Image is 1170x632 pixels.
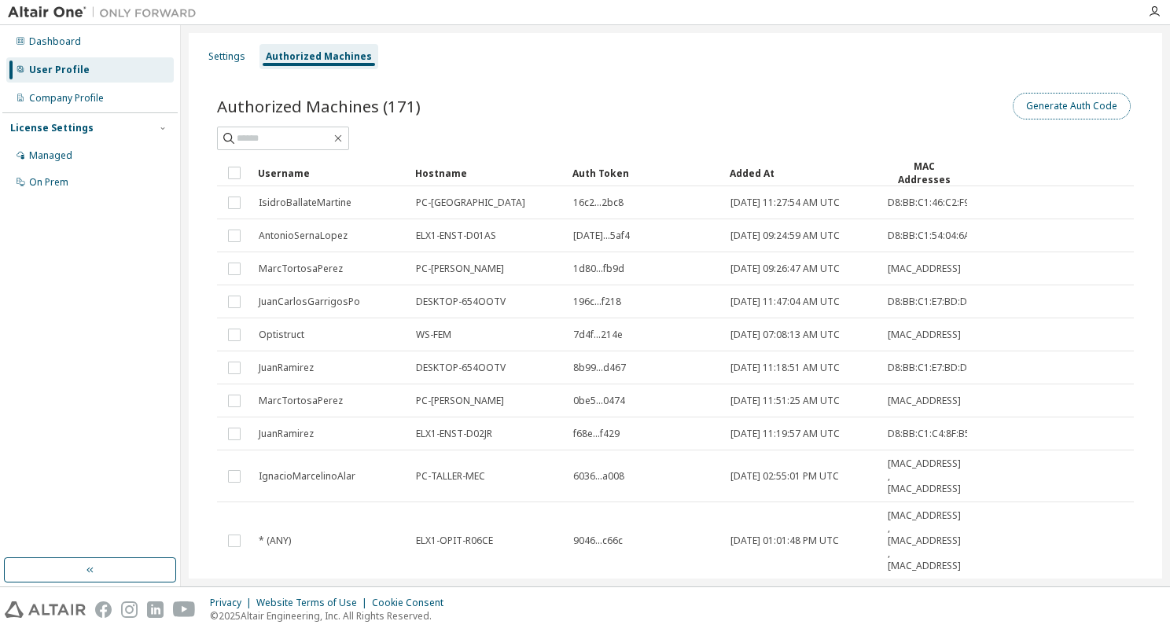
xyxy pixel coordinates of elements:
span: WS-FEM [416,329,451,341]
span: [DATE] 01:01:48 PM UTC [730,535,839,547]
span: 1d80...fb9d [573,263,624,275]
span: JuanRamirez [259,428,314,440]
div: Auth Token [572,160,717,186]
span: [MAC_ADDRESS] , [MAC_ADDRESS] , [MAC_ADDRESS] [888,509,961,572]
span: ELX1-ENST-D01AS [416,230,496,242]
span: PC-TALLER-MEC [416,470,485,483]
span: Authorized Machines (171) [217,95,421,117]
span: JuanCarlosGarrigosPo [259,296,360,308]
span: AntonioSernaLopez [259,230,348,242]
span: f68e...f429 [573,428,620,440]
span: D8:BB:C1:E7:BD:D9 [888,296,973,308]
span: [DATE] 11:18:51 AM UTC [730,362,840,374]
div: Settings [208,50,245,63]
span: JuanRamirez [259,362,314,374]
span: PC-[PERSON_NAME] [416,263,504,275]
span: Optistruct [259,329,304,341]
span: 6036...a008 [573,470,624,483]
span: [DATE] 11:27:54 AM UTC [730,197,840,209]
span: ELX1-ENST-D02JR [416,428,492,440]
img: altair_logo.svg [5,601,86,618]
span: IsidroBallateMartine [259,197,351,209]
span: 16c2...2bc8 [573,197,624,209]
div: Dashboard [29,35,81,48]
span: 7d4f...214e [573,329,623,341]
span: MarcTortosaPerez [259,395,343,407]
img: youtube.svg [173,601,196,618]
span: [DATE] 02:55:01 PM UTC [730,470,839,483]
span: [DATE]...5af4 [573,230,630,242]
span: 8b99...d467 [573,362,626,374]
span: IgnacioMarcelinoAlar [259,470,355,483]
span: [DATE] 11:19:57 AM UTC [730,428,840,440]
div: Username [258,160,403,186]
span: [DATE] 07:08:13 AM UTC [730,329,840,341]
span: [MAC_ADDRESS] [888,329,961,341]
div: Hostname [415,160,560,186]
div: License Settings [10,122,94,134]
span: [DATE] 11:51:25 AM UTC [730,395,840,407]
div: Added At [730,160,874,186]
button: Generate Auth Code [1013,93,1131,119]
div: Managed [29,149,72,162]
span: * (ANY) [259,535,291,547]
div: On Prem [29,176,68,189]
div: MAC Addresses [887,160,961,186]
div: Privacy [210,597,256,609]
span: [DATE] 11:47:04 AM UTC [730,296,840,308]
span: D8:BB:C1:46:C2:F9 [888,197,969,209]
span: DESKTOP-654OOTV [416,296,506,308]
span: D8:BB:C1:54:04:6A [888,230,970,242]
span: [MAC_ADDRESS] [888,395,961,407]
span: [MAC_ADDRESS] [888,263,961,275]
span: 196c...f218 [573,296,621,308]
p: © 2025 Altair Engineering, Inc. All Rights Reserved. [210,609,453,623]
span: 9046...c66c [573,535,623,547]
span: ELX1-OPIT-R06CE [416,535,493,547]
img: facebook.svg [95,601,112,618]
span: PC-[GEOGRAPHIC_DATA] [416,197,525,209]
span: [MAC_ADDRESS] , [MAC_ADDRESS] [888,457,961,495]
span: DESKTOP-654OOTV [416,362,506,374]
img: instagram.svg [121,601,138,618]
span: MarcTortosaPerez [259,263,343,275]
span: PC-[PERSON_NAME] [416,395,504,407]
img: Altair One [8,5,204,20]
span: D8:BB:C1:E7:BD:D9 [888,362,973,374]
div: Authorized Machines [266,50,372,63]
span: [DATE] 09:24:59 AM UTC [730,230,840,242]
span: D8:BB:C1:C4:8F:B5 [888,428,970,440]
span: [DATE] 09:26:47 AM UTC [730,263,840,275]
div: User Profile [29,64,90,76]
span: 0be5...0474 [573,395,625,407]
img: linkedin.svg [147,601,164,618]
div: Website Terms of Use [256,597,372,609]
div: Cookie Consent [372,597,453,609]
div: Company Profile [29,92,104,105]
